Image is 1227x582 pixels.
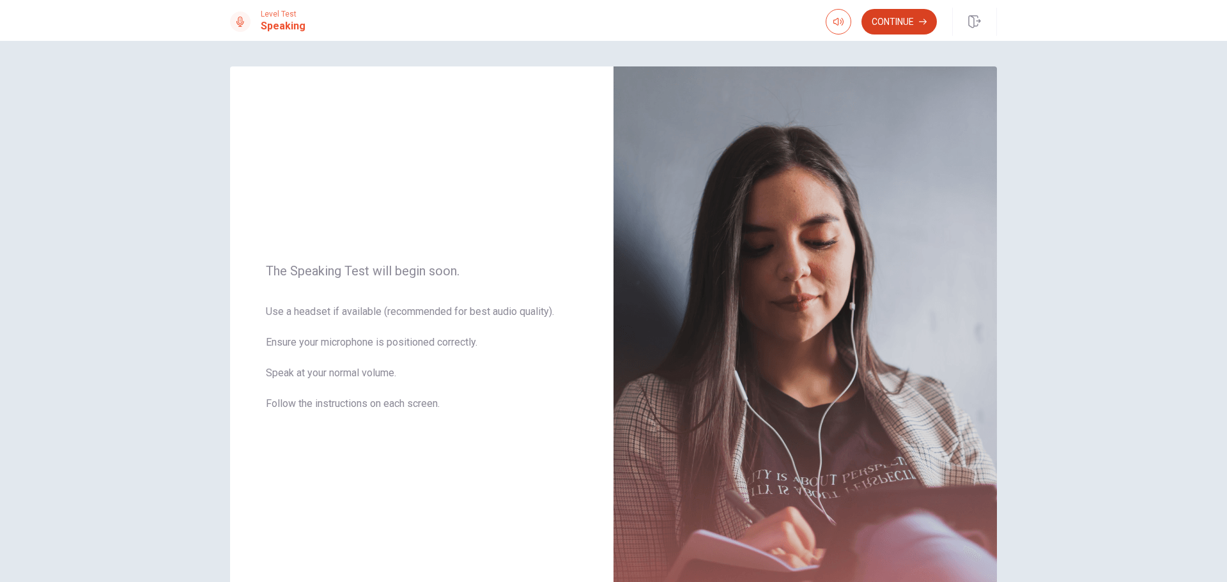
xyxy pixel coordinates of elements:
[261,19,305,34] h1: Speaking
[266,263,578,279] span: The Speaking Test will begin soon.
[266,304,578,427] span: Use a headset if available (recommended for best audio quality). Ensure your microphone is positi...
[861,9,937,34] button: Continue
[261,10,305,19] span: Level Test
